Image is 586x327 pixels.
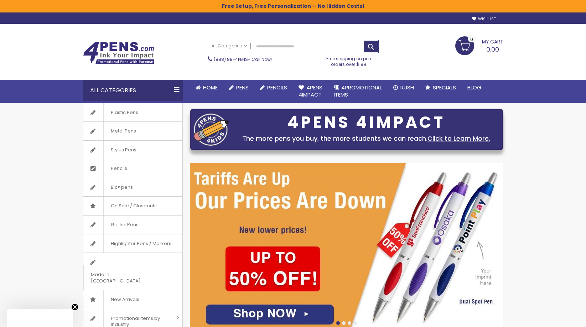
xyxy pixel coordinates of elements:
[103,141,144,159] span: Stylus Pens
[83,253,182,290] a: Made in [GEOGRAPHIC_DATA]
[328,80,388,103] a: 4PROMOTIONALITEMS
[83,197,182,215] a: On Sale / Closeouts
[83,80,183,101] div: All Categories
[103,103,145,122] span: Plastic Pens
[83,216,182,234] a: Gel Ink Pens
[214,56,248,62] a: (888) 88-4PENS
[293,80,328,103] a: 4Pens4impact
[470,36,473,43] span: 0
[208,40,251,52] a: All Categories
[233,134,499,144] div: The more pens you buy, the more students we can reach.
[103,216,146,234] span: Gel Ink Pens
[83,159,182,178] a: Pencils
[103,290,146,309] span: New Arrivals
[233,115,499,130] div: 4PENS 4IMPACT
[319,53,379,67] div: Free shipping on pen orders over $199
[194,113,229,146] img: four_pen_logo.png
[71,303,78,311] button: Close teaser
[400,84,414,91] span: Rush
[236,84,249,91] span: Pens
[83,103,182,122] a: Plastic Pens
[388,80,420,95] a: Rush
[214,56,272,62] span: - Call Now!
[433,84,456,91] span: Specials
[190,80,223,95] a: Home
[83,141,182,159] a: Stylus Pens
[467,84,481,91] span: Blog
[427,134,490,143] a: Click to Learn More.
[103,159,134,178] span: Pencils
[462,80,487,95] a: Blog
[103,178,140,197] span: Bic® pens
[455,36,503,54] a: 0.00 0
[223,80,254,95] a: Pens
[254,80,293,95] a: Pencils
[299,84,322,98] span: 4Pens 4impact
[83,42,154,64] img: 4Pens Custom Pens and Promotional Products
[83,234,182,253] a: Highlighter Pens / Markers
[83,265,165,290] span: Made in [GEOGRAPHIC_DATA]
[103,122,143,140] span: Metal Pens
[267,84,287,91] span: Pencils
[103,234,178,253] span: Highlighter Pens / Markers
[203,84,218,91] span: Home
[334,84,382,98] span: 4PROMOTIONAL ITEMS
[83,290,182,309] a: New Arrivals
[103,197,164,215] span: On Sale / Closeouts
[212,43,247,49] span: All Categories
[83,178,182,197] a: Bic® pens
[7,309,73,327] div: Close teaser
[83,122,182,140] a: Metal Pens
[486,45,499,54] span: 0.00
[472,16,496,22] a: Wishlist
[420,80,462,95] a: Specials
